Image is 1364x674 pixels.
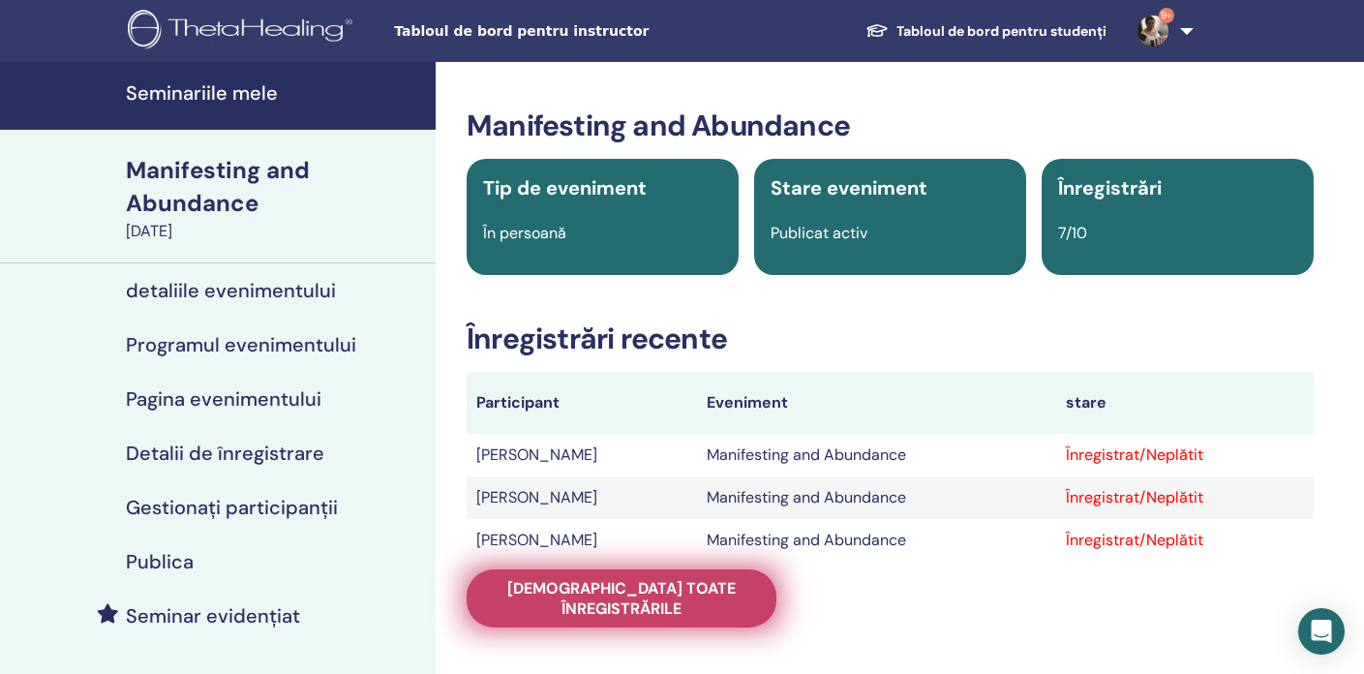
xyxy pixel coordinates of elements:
h4: Seminariile mele [126,81,424,105]
img: logo.png [128,10,359,53]
img: graduation-cap-white.svg [865,22,889,39]
h4: Programul evenimentului [126,333,356,356]
span: Publicat activ [771,223,867,243]
h4: Detalii de înregistrare [126,442,324,465]
h4: Pagina evenimentului [126,387,321,411]
div: Înregistrat/Neplătit [1066,529,1304,552]
td: Manifesting and Abundance [697,476,1056,519]
div: Open Intercom Messenger [1298,608,1345,655]
th: stare [1056,372,1314,434]
span: Înregistrări [1058,175,1162,200]
div: Înregistrat/Neplătit [1066,444,1304,467]
a: Manifesting and Abundance[DATE] [114,154,436,243]
th: Eveniment [697,372,1056,434]
td: Manifesting and Abundance [697,519,1056,562]
td: [PERSON_NAME] [467,519,697,562]
td: [PERSON_NAME] [467,434,697,476]
span: [DEMOGRAPHIC_DATA] toate înregistrările [491,578,752,619]
span: Stare eveniment [771,175,927,200]
span: În persoană [483,223,566,243]
a: [DEMOGRAPHIC_DATA] toate înregistrările [467,569,776,628]
span: Tip de eveniment [483,175,647,200]
span: 7/10 [1058,223,1087,243]
div: [DATE] [126,220,424,243]
h3: Înregistrări recente [467,322,1314,356]
span: 9+ [1159,8,1174,23]
th: Participant [467,372,697,434]
td: Manifesting and Abundance [697,434,1056,476]
div: Înregistrat/Neplătit [1066,486,1304,509]
h4: detaliile evenimentului [126,279,336,302]
h4: Seminar evidențiat [126,604,300,628]
h3: Manifesting and Abundance [467,108,1314,143]
span: Tabloul de bord pentru instructor [394,21,684,42]
a: Tabloul de bord pentru studenți [850,14,1122,49]
td: [PERSON_NAME] [467,476,697,519]
img: default.jpg [1137,15,1168,46]
h4: Gestionați participanții [126,496,338,519]
h4: Publica [126,550,194,573]
div: Manifesting and Abundance [126,154,424,220]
